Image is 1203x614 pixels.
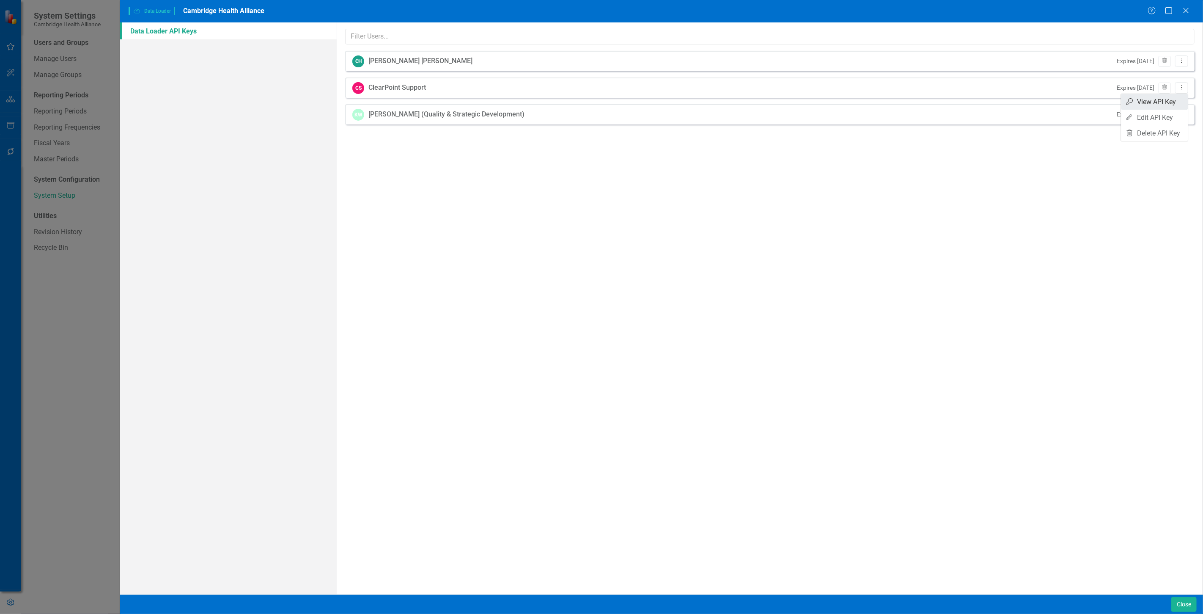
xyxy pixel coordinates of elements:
[120,22,337,39] a: Data Loader API Keys
[368,83,426,93] div: ClearPoint Support
[345,29,1195,44] input: Filter Users...
[1117,111,1154,119] small: Expires [DATE]
[1121,110,1188,125] a: Edit API Key
[1117,57,1154,65] small: Expires [DATE]
[183,7,264,15] span: Cambridge Health Alliance
[1117,84,1154,92] small: Expires [DATE]
[352,55,364,67] div: CH
[129,7,174,15] span: Data Loader
[368,56,472,66] div: [PERSON_NAME] [PERSON_NAME]
[1171,597,1197,612] button: Close
[1121,94,1188,110] a: View API Key
[368,110,525,119] div: [PERSON_NAME] (Quality & Strategic Development)
[1121,125,1188,141] a: Delete API Key
[352,82,364,94] div: CS
[352,109,364,121] div: KW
